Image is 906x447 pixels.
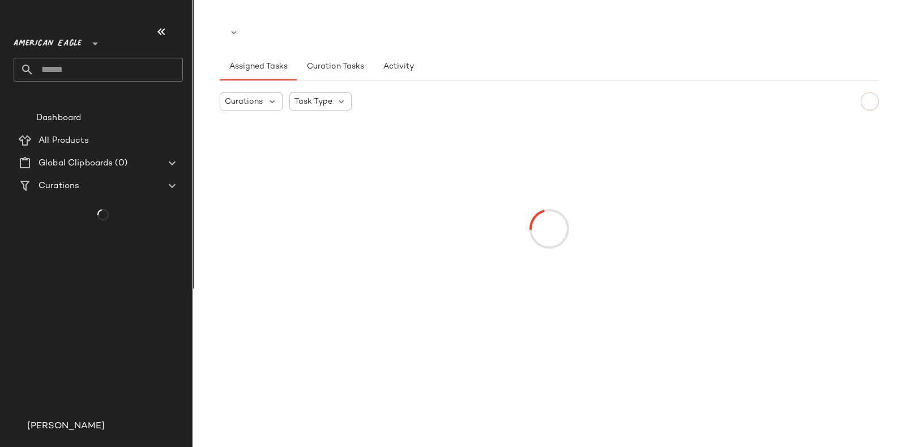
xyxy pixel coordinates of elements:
span: Task Type [294,96,332,108]
span: Curation Tasks [306,62,364,71]
span: American Eagle [14,31,82,51]
span: Curations [225,96,263,108]
span: Global Clipboards [39,157,113,170]
span: [PERSON_NAME] [27,420,105,433]
span: All Products [39,134,89,147]
span: Dashboard [36,112,81,125]
span: Activity [383,62,414,71]
span: Curations [39,180,79,193]
span: Assigned Tasks [229,62,288,71]
span: (0) [113,157,127,170]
